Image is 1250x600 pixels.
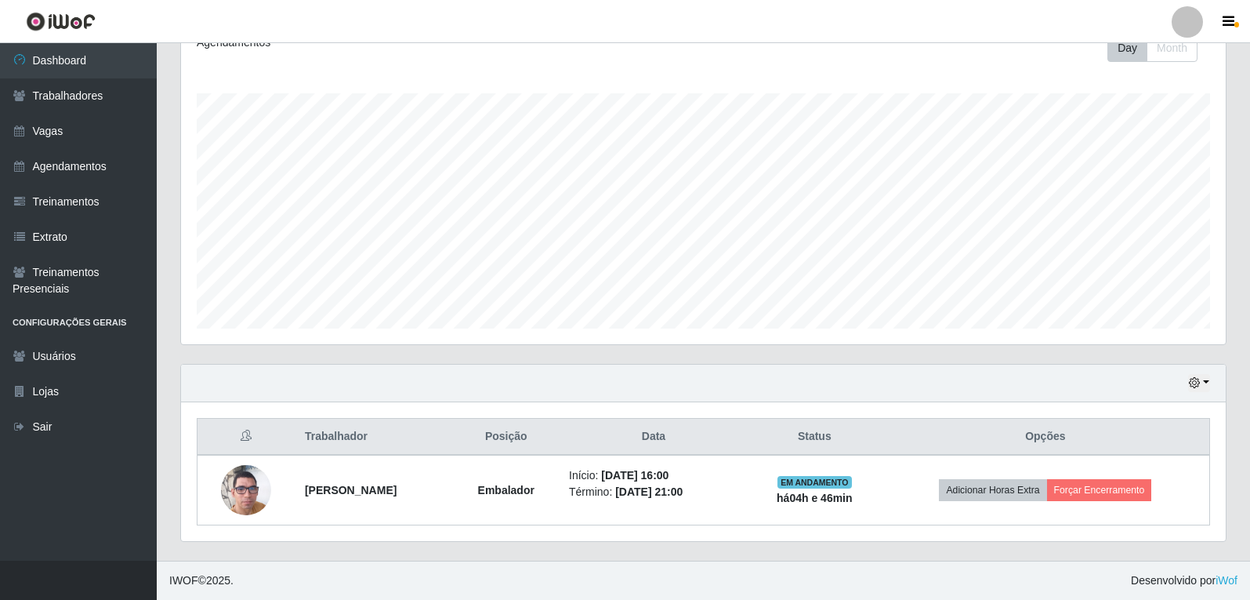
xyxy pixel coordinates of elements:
[169,574,198,587] span: IWOF
[452,419,560,456] th: Posição
[1107,35,1147,62] button: Day
[169,573,234,589] span: © 2025 .
[615,485,683,498] time: [DATE] 21:00
[569,467,738,484] li: Início:
[1047,479,1152,501] button: Forçar Encerramento
[777,492,853,504] strong: há 04 h e 46 min
[1147,35,1197,62] button: Month
[221,445,271,535] img: 1737916815457.jpeg
[1131,573,1237,589] span: Desenvolvido por
[569,484,738,500] li: Término:
[295,419,453,456] th: Trabalhador
[560,419,748,456] th: Data
[1216,574,1237,587] a: iWof
[478,484,534,496] strong: Embalador
[748,419,882,456] th: Status
[305,484,397,496] strong: [PERSON_NAME]
[1107,35,1197,62] div: First group
[26,12,96,31] img: CoreUI Logo
[777,476,852,489] span: EM ANDAMENTO
[1107,35,1210,62] div: Toolbar with button groups
[601,469,668,482] time: [DATE] 16:00
[939,479,1046,501] button: Adicionar Horas Extra
[882,419,1210,456] th: Opções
